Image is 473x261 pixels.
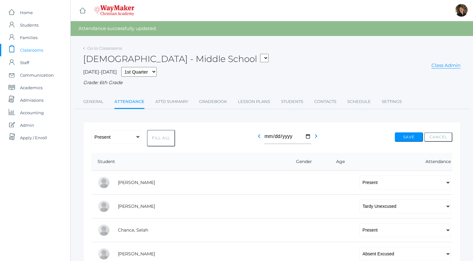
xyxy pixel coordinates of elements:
div: Josey Baker [98,176,110,189]
a: Chance, Selah [118,227,148,233]
div: Dianna Renz [455,4,468,17]
span: Students [20,19,38,31]
h2: [DEMOGRAPHIC_DATA] - Middle School [83,54,269,64]
button: Save [395,132,423,142]
a: [PERSON_NAME] [118,203,155,209]
button: Cancel [424,132,452,142]
span: Admissions [20,94,43,106]
th: Age [323,153,353,171]
th: Student [91,153,280,171]
a: [PERSON_NAME] [118,251,155,257]
a: Schedule [347,95,371,108]
i: chevron_left [255,132,263,140]
a: Attd Summary [155,95,188,108]
span: Families [20,31,38,44]
div: Attendance successfully updated. [71,21,473,36]
a: Lesson Plans [238,95,270,108]
div: Levi Erner [98,248,110,260]
span: Academics [20,81,43,94]
a: [PERSON_NAME] [118,180,155,185]
a: chevron_left [255,135,263,141]
span: Staff [20,56,29,69]
a: Gradebook [199,95,227,108]
a: Contacts [314,95,336,108]
a: Settings [382,95,402,108]
span: Admin [20,119,34,131]
button: Fill All [147,130,175,146]
span: Home [20,6,33,19]
i: chevron_right [312,132,320,140]
a: General [83,95,103,108]
span: Accounting [20,106,44,119]
span: Apply / Enroll [20,131,47,144]
a: Go to Classrooms [87,46,122,51]
th: Gender [280,153,323,171]
th: Attendance [353,153,452,171]
div: Selah Chance [98,224,110,236]
a: chevron_right [312,135,320,141]
div: Gabby Brozek [98,200,110,212]
img: waymaker-logo-stack-white-1602f2b1af18da31a5905e9982d058868370996dac5278e84edea6dabf9a3315.png [94,5,134,16]
div: Grade: 6th Grade [83,79,460,86]
a: Attendance [114,95,144,109]
span: Classrooms [20,44,43,56]
a: Class Admin [431,62,460,69]
span: Communication [20,69,54,81]
span: [DATE]-[DATE] [83,69,117,75]
a: Students [281,95,303,108]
